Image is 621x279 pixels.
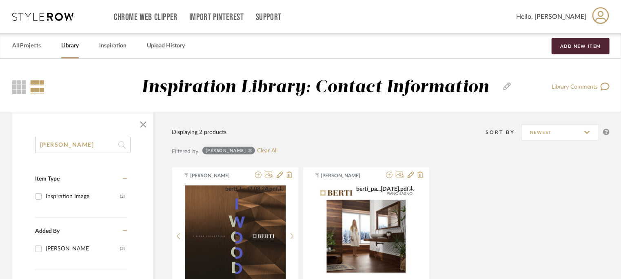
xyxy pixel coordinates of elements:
button: berti_I-...t7.08.24.pdf [226,185,284,194]
div: Sort By [486,128,521,136]
span: Library Comments [552,84,598,91]
a: Upload History [147,40,185,51]
span: Added By [35,228,60,234]
div: [PERSON_NAME] [206,148,246,153]
a: All Projects [12,40,41,51]
button: Add New Item [552,38,610,54]
a: Support [256,14,282,21]
div: [PERSON_NAME] [46,242,120,255]
span: [PERSON_NAME] [321,172,373,179]
a: Library [61,40,79,51]
div: Inspiration Library: Contact Information [142,77,489,98]
span: [PERSON_NAME] [190,172,242,179]
div: Displaying 2 products [172,128,226,137]
span: Hello, [PERSON_NAME] [516,12,586,22]
a: Library Comments [552,77,610,97]
a: Chrome Web Clipper [114,14,177,21]
button: berti_pa...[DATE].pdf [357,185,415,194]
div: Inspiration Image [46,190,120,203]
div: (2) [120,242,125,255]
span: Item Type [35,176,60,182]
input: Search within 2 results [35,137,131,153]
a: Clear All [257,147,277,154]
div: (2) [120,190,125,203]
a: Import Pinterest [189,14,244,21]
a: Inspiration [99,40,126,51]
button: Close [135,116,151,133]
div: Filtered by [172,147,198,156]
